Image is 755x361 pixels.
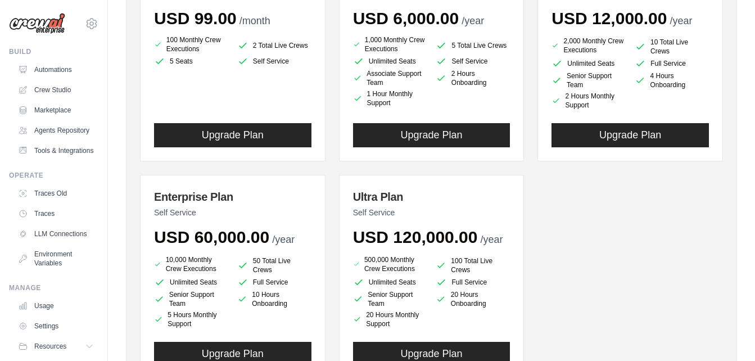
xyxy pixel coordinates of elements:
[635,58,709,69] li: Full Service
[13,225,98,243] a: LLM Connections
[353,290,427,308] li: Senior Support Team
[154,277,228,288] li: Unlimited Seats
[154,207,311,218] p: Self Service
[9,171,98,180] div: Operate
[34,342,66,351] span: Resources
[154,254,228,274] li: 10,000 Monthly Crew Executions
[154,35,228,53] li: 100 Monthly Crew Executions
[353,9,459,28] span: USD 6,000.00
[237,277,311,288] li: Full Service
[436,56,510,67] li: Self Service
[353,310,427,328] li: 20 Hours Monthly Support
[272,234,295,245] span: /year
[353,228,478,246] span: USD 120,000.00
[154,123,311,147] button: Upgrade Plan
[13,205,98,223] a: Traces
[237,256,311,274] li: 50 Total Live Crews
[13,337,98,355] button: Resources
[353,123,510,147] button: Upgrade Plan
[237,38,311,53] li: 2 Total Live Crews
[13,297,98,315] a: Usage
[237,290,311,308] li: 10 Hours Onboarding
[635,38,709,56] li: 10 Total Live Crews
[436,38,510,53] li: 5 Total Live Crews
[9,47,98,56] div: Build
[436,256,510,274] li: 100 Total Live Crews
[353,207,510,218] p: Self Service
[353,35,427,53] li: 1,000 Monthly Crew Executions
[353,254,427,274] li: 500,000 Monthly Crew Executions
[551,35,626,56] li: 2,000 Monthly Crew Executions
[436,290,510,308] li: 20 Hours Onboarding
[13,142,98,160] a: Tools & Integrations
[13,101,98,119] a: Marketplace
[551,92,626,110] li: 2 Hours Monthly Support
[13,81,98,99] a: Crew Studio
[13,245,98,272] a: Environment Variables
[635,71,709,89] li: 4 Hours Onboarding
[551,58,626,69] li: Unlimited Seats
[481,234,503,245] span: /year
[154,228,269,246] span: USD 60,000.00
[353,277,427,288] li: Unlimited Seats
[13,184,98,202] a: Traces Old
[13,61,98,79] a: Automations
[353,69,427,87] li: Associate Support Team
[154,9,237,28] span: USD 99.00
[13,317,98,335] a: Settings
[237,56,311,67] li: Self Service
[353,56,427,67] li: Unlimited Seats
[353,89,427,107] li: 1 Hour Monthly Support
[462,15,484,26] span: /year
[436,69,510,87] li: 2 Hours Onboarding
[353,189,510,205] h3: Ultra Plan
[670,15,692,26] span: /year
[551,71,626,89] li: Senior Support Team
[239,15,270,26] span: /month
[154,310,228,328] li: 5 Hours Monthly Support
[154,189,311,205] h3: Enterprise Plan
[551,9,667,28] span: USD 12,000.00
[154,290,228,308] li: Senior Support Team
[9,13,65,34] img: Logo
[13,121,98,139] a: Agents Repository
[154,56,228,67] li: 5 Seats
[436,277,510,288] li: Full Service
[9,283,98,292] div: Manage
[699,307,755,361] iframe: Chat Widget
[551,123,709,147] button: Upgrade Plan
